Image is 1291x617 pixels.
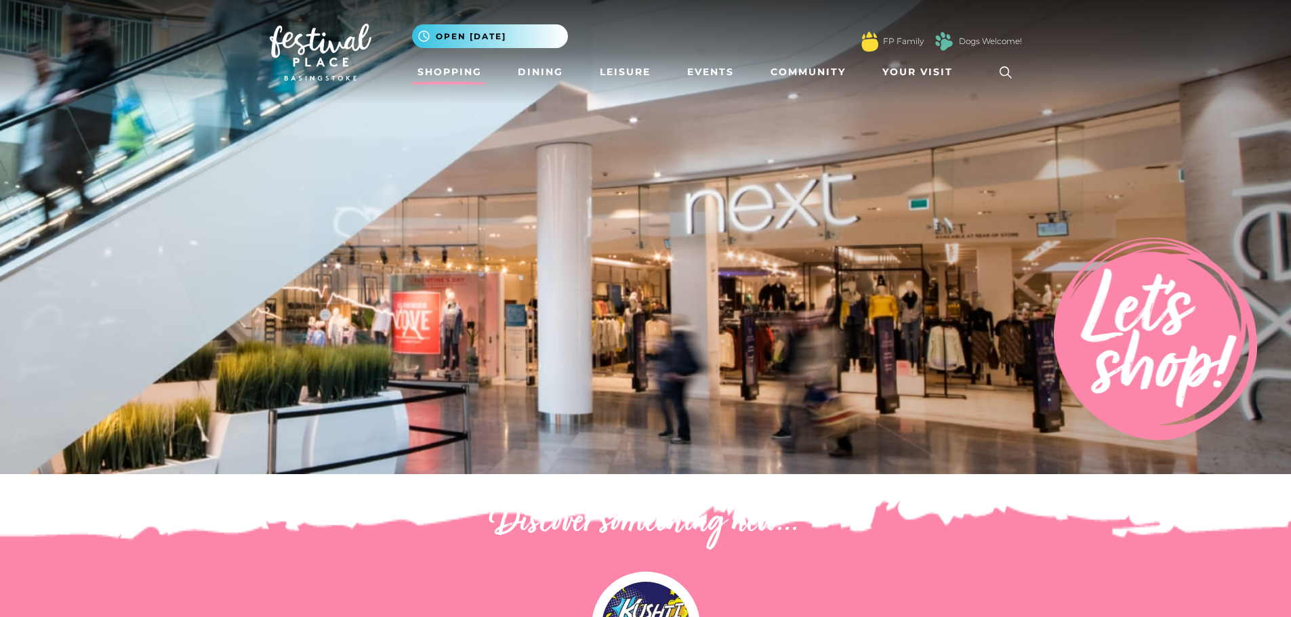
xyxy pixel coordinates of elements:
button: Open [DATE] [412,24,568,48]
img: Festival Place Logo [270,24,371,81]
span: Your Visit [882,65,953,79]
a: Events [682,60,739,85]
a: Leisure [594,60,656,85]
h2: Discover something new... [270,501,1022,545]
span: Open [DATE] [436,30,506,43]
a: Community [765,60,851,85]
a: FP Family [883,35,924,47]
a: Dogs Welcome! [959,35,1022,47]
a: Your Visit [877,60,965,85]
a: Shopping [412,60,487,85]
a: Dining [512,60,569,85]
